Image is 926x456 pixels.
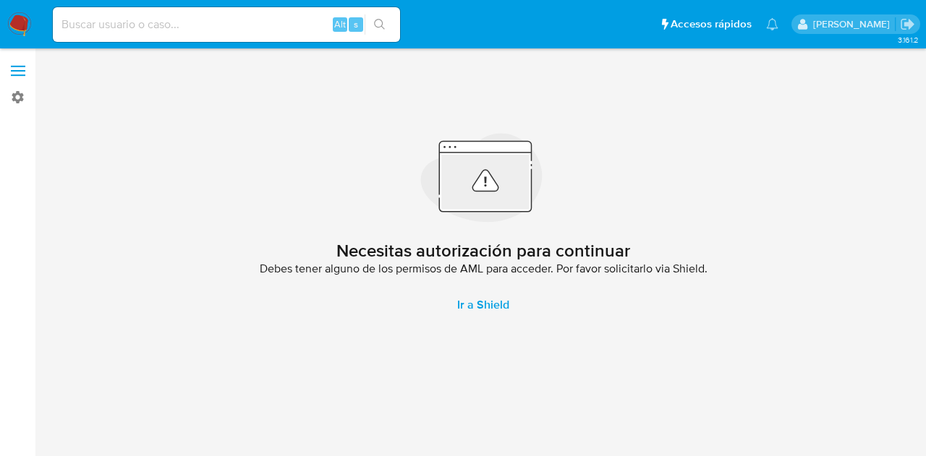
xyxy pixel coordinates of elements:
a: Ir a Shield [440,288,527,322]
span: Accesos rápidos [671,17,752,32]
span: s [354,17,358,31]
button: search-icon [365,14,394,35]
p: vladimir.samezuk@mercadolibre.com [813,17,895,31]
a: Salir [900,17,915,32]
span: Alt [334,17,346,31]
span: Debes tener alguno de los permisos de AML para acceder. Por favor solicitarlo via Shield. [260,262,708,276]
input: Buscar usuario o caso... [53,15,400,34]
h2: Necesitas autorización para continuar [336,240,630,262]
a: Notificaciones [766,18,778,30]
span: Ir a Shield [457,288,509,322]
